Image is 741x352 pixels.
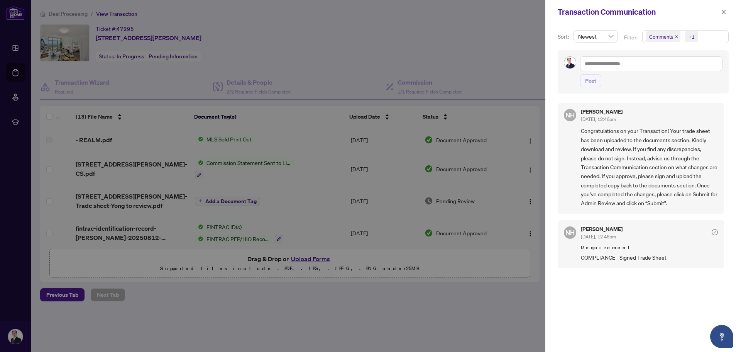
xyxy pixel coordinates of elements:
[712,229,718,235] span: check-circle
[581,253,718,262] span: COMPLIANCE - Signed Trade Sheet
[624,33,639,42] p: Filter:
[565,228,575,238] span: NH
[581,226,623,232] h5: [PERSON_NAME]
[578,31,613,42] span: Newest
[580,74,601,87] button: Post
[581,234,616,240] span: [DATE], 12:46pm
[565,110,575,120] span: NH
[675,35,678,39] span: close
[581,126,718,207] span: Congratulations on your Transaction! Your trade sheet has been uploaded to the documents section....
[646,31,680,42] span: Comments
[710,325,733,348] button: Open asap
[558,32,570,41] p: Sort:
[558,6,719,18] div: Transaction Communication
[689,33,695,41] div: +1
[581,116,616,122] span: [DATE], 12:46pm
[581,244,718,252] span: Requirement
[564,57,576,68] img: Profile Icon
[649,33,673,41] span: Comments
[721,9,726,15] span: close
[581,109,623,114] h5: [PERSON_NAME]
